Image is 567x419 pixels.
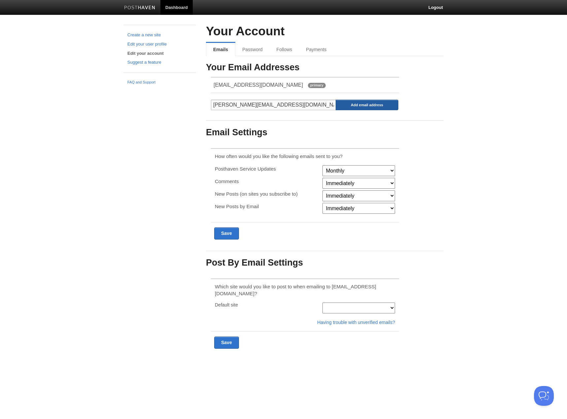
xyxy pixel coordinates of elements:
div: Default site [213,303,320,307]
span: [EMAIL_ADDRESS][DOMAIN_NAME] [214,82,303,88]
a: FAQ and Support [127,80,192,85]
h3: Email Settings [206,128,444,138]
img: Posthaven-bar [124,6,155,11]
a: Emails [206,43,235,56]
span: primary [308,83,326,88]
a: Follows [270,43,299,56]
a: Payments [299,43,333,56]
a: Suggest a feature [127,59,192,66]
a: Edit your account [127,50,192,57]
h2: Your Account [206,25,444,38]
p: How often would you like the following emails sent to you? [215,153,395,160]
a: Having trouble with unverified emails? [317,320,395,325]
a: Create a new site [127,32,192,39]
p: New Posts (on sites you subscribe to) [215,190,318,197]
iframe: Help Scout Beacon - Open [534,386,554,406]
input: Save [214,337,239,349]
a: Password [235,43,269,56]
p: Which site would you like to post to when emailing to [EMAIL_ADDRESS][DOMAIN_NAME]? [215,283,395,297]
a: Edit your user profile [127,41,192,48]
p: Posthaven Service Updates [215,165,318,172]
h3: Your Email Addresses [206,63,444,73]
p: Comments [215,178,318,185]
input: Add email address [336,100,398,110]
p: New Posts by Email [215,203,318,210]
h3: Post By Email Settings [206,258,444,268]
input: Save [214,227,239,240]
